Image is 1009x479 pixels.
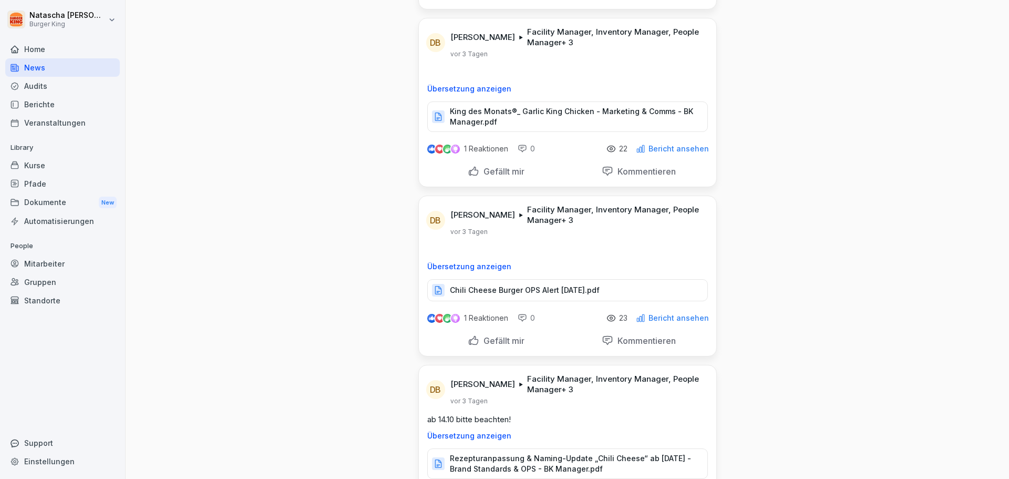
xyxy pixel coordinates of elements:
[479,335,524,346] p: Gefällt mir
[29,11,106,20] p: Natascha [PERSON_NAME]
[427,262,708,271] p: Übersetzung anzeigen
[436,314,444,322] img: love
[5,273,120,291] a: Gruppen
[5,254,120,273] a: Mitarbeiter
[5,139,120,156] p: Library
[451,313,460,323] img: inspiring
[518,144,535,154] div: 0
[426,211,445,230] div: DB
[464,145,508,153] p: 1 Reaktionen
[479,166,524,177] p: Gefällt mir
[5,193,120,212] a: DokumenteNew
[450,397,488,405] p: vor 3 Tagen
[29,21,106,28] p: Burger King
[5,434,120,452] div: Support
[648,314,709,322] p: Bericht ansehen
[5,452,120,471] a: Einstellungen
[5,238,120,254] p: People
[527,27,704,48] p: Facility Manager, Inventory Manager, People Manager + 3
[450,106,697,127] p: King des Monats®_ Garlic King Chicken - Marketing & Comms - BK Manager.pdf
[427,115,708,125] a: King des Monats®_ Garlic King Chicken - Marketing & Comms - BK Manager.pdf
[426,33,445,52] div: DB
[5,156,120,175] a: Kurse
[5,40,120,58] a: Home
[613,166,676,177] p: Kommentieren
[450,285,600,295] p: Chili Cheese Burger OPS Alert [DATE].pdf
[5,58,120,77] a: News
[450,210,515,220] p: [PERSON_NAME]
[5,291,120,310] a: Standorte
[436,145,444,153] img: love
[5,77,120,95] a: Audits
[443,314,452,323] img: celebrate
[427,432,708,440] p: Übersetzung anzeigen
[619,314,627,322] p: 23
[427,314,436,322] img: like
[99,197,117,209] div: New
[427,85,708,93] p: Übersetzung anzeigen
[426,380,445,399] div: DB
[450,228,488,236] p: vor 3 Tagen
[427,462,708,472] a: Rezepturanpassung & Naming-Update „Chili Cheese“ ab [DATE] - Brand Standards & OPS - BK Manager.pdf
[450,453,697,474] p: Rezepturanpassung & Naming-Update „Chili Cheese“ ab [DATE] - Brand Standards & OPS - BK Manager.pdf
[5,95,120,114] a: Berichte
[619,145,627,153] p: 22
[427,414,708,425] p: ab 14.10 bitte beachten!
[518,313,535,323] div: 0
[450,50,488,58] p: vor 3 Tagen
[648,145,709,153] p: Bericht ansehen
[527,374,704,395] p: Facility Manager, Inventory Manager, People Manager + 3
[450,379,515,390] p: [PERSON_NAME]
[5,193,120,212] div: Dokumente
[613,335,676,346] p: Kommentieren
[527,205,704,226] p: Facility Manager, Inventory Manager, People Manager + 3
[450,32,515,43] p: [PERSON_NAME]
[427,145,436,153] img: like
[464,314,508,322] p: 1 Reaktionen
[5,212,120,230] a: Automatisierungen
[5,175,120,193] a: Pfade
[443,145,452,154] img: celebrate
[5,114,120,132] a: Veranstaltungen
[427,288,708,299] a: Chili Cheese Burger OPS Alert [DATE].pdf
[451,144,460,154] img: inspiring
